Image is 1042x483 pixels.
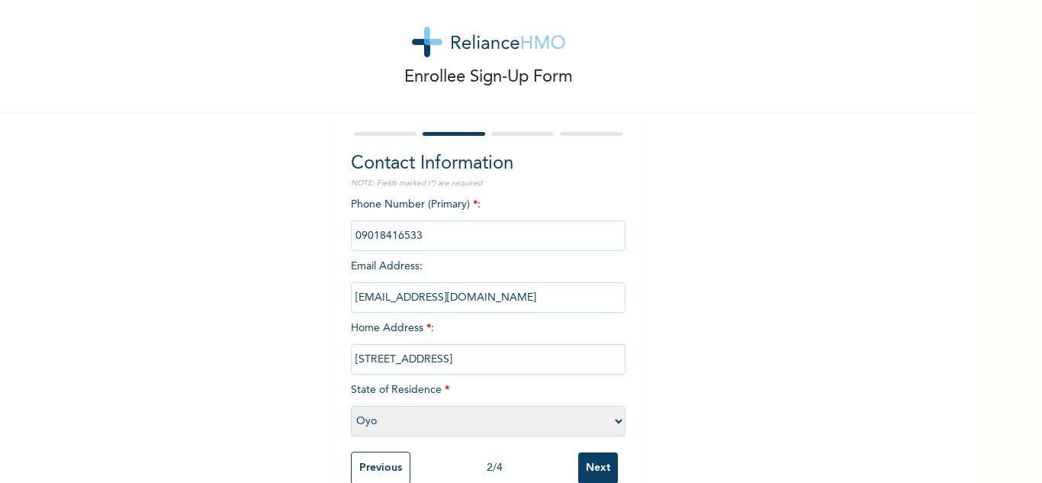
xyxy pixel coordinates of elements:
[351,323,626,365] span: Home Address :
[351,150,626,178] h2: Contact Information
[351,344,626,375] input: Enter home address
[351,199,626,241] span: Phone Number (Primary) :
[410,460,578,476] div: 2 / 4
[351,261,626,303] span: Email Address :
[351,385,626,427] span: State of Residence
[351,178,626,189] p: NOTE: Fields marked (*) are required
[412,27,565,57] img: logo
[351,282,626,313] input: Enter email Address
[351,221,626,251] input: Enter Primary Phone Number
[404,65,573,90] p: Enrollee Sign-Up Form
